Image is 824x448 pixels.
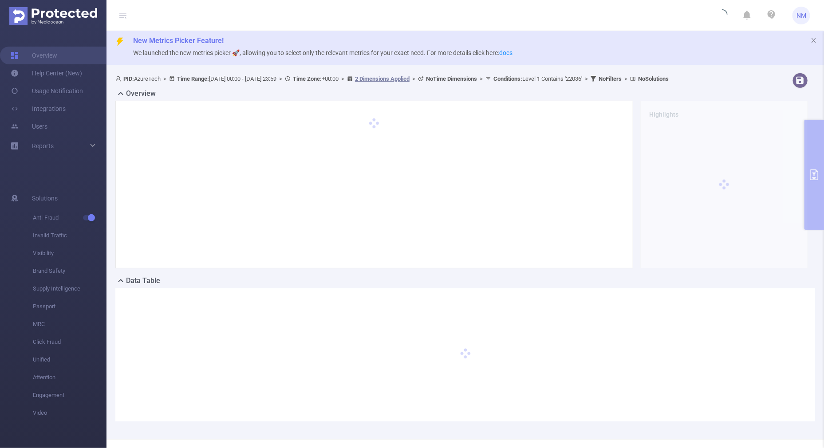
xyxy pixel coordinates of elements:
span: Anti-Fraud [33,209,106,227]
span: AzureTech [DATE] 00:00 - [DATE] 23:59 +00:00 [115,75,669,82]
a: Integrations [11,100,66,118]
span: > [410,75,418,82]
b: PID: [123,75,134,82]
span: Click Fraud [33,333,106,351]
span: We launched the new metrics picker 🚀, allowing you to select only the relevant metrics for your e... [133,49,513,56]
b: Conditions : [493,75,522,82]
span: Solutions [32,189,58,207]
span: Reports [32,142,54,149]
span: > [339,75,347,82]
span: > [622,75,630,82]
span: Level 1 Contains '22036' [493,75,582,82]
b: Time Zone: [293,75,322,82]
a: Users [11,118,47,135]
i: icon: thunderbolt [115,37,124,46]
span: MRC [33,315,106,333]
span: Invalid Traffic [33,227,106,244]
span: Engagement [33,386,106,404]
u: 2 Dimensions Applied [355,75,410,82]
img: Protected Media [9,7,97,25]
span: Video [33,404,106,422]
span: > [276,75,285,82]
span: Passport [33,298,106,315]
span: > [161,75,169,82]
a: Overview [11,47,57,64]
a: Usage Notification [11,82,83,100]
b: Time Range: [177,75,209,82]
span: Brand Safety [33,262,106,280]
span: Attention [33,369,106,386]
span: > [477,75,485,82]
b: No Solutions [638,75,669,82]
span: Unified [33,351,106,369]
span: NM [796,7,806,24]
span: Visibility [33,244,106,262]
a: Reports [32,137,54,155]
span: > [582,75,591,82]
b: No Filters [599,75,622,82]
span: New Metrics Picker Feature! [133,36,224,45]
span: Supply Intelligence [33,280,106,298]
b: No Time Dimensions [426,75,477,82]
h2: Overview [126,88,156,99]
a: docs [499,49,513,56]
i: icon: loading [717,9,728,22]
i: icon: close [811,37,817,43]
button: icon: close [811,35,817,45]
i: icon: user [115,76,123,82]
h2: Data Table [126,275,160,286]
a: Help Center (New) [11,64,82,82]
